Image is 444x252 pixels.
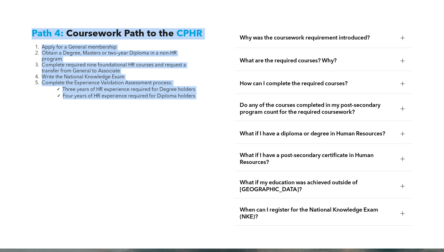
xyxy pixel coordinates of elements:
span: Apply for a General membership [42,45,117,50]
span: Path 4: [32,29,64,39]
span: Why was the coursework requirement introduced? [240,34,395,41]
span: Coursework Path to the [66,29,174,39]
span: Do any of the courses completed in my post-secondary program count for the required coursework? [240,102,395,116]
span: Complete required nine foundational HR courses and request a transfer from General to Associate [42,63,186,74]
span: Complete the Experience Validation Assessment process: [42,81,172,86]
span: How can I complete the required courses? [240,80,395,87]
span: What if my education was achieved outside of [GEOGRAPHIC_DATA]? [240,179,395,193]
span: CPHR [176,29,202,39]
span: Obtain a Degree, Masters or two-year Diploma in a non-HR program [42,51,177,62]
span: What are the required courses? Why? [240,57,395,64]
span: Three years of HR experience required for Degree holders [62,87,195,92]
span: What if I have a diploma or degree in Human Resources? [240,130,395,137]
span: When can I register for the National Knowledge Exam (NKE)? [240,207,395,220]
span: Four years of HR experience required for Diploma holders [63,94,195,99]
span: What if I have a post-secondary certificate in Human Resources? [240,152,395,166]
span: Write the National Knowledge Exam [42,75,124,80]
